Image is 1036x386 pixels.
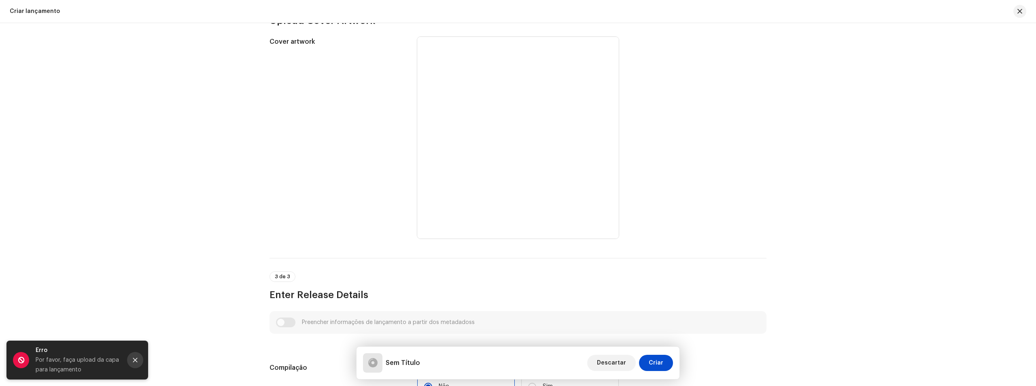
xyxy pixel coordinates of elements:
[386,358,420,368] h5: Sem Título
[597,355,626,371] span: Descartar
[270,37,404,47] h5: Cover artwork
[649,355,663,371] span: Criar
[270,288,766,301] h3: Enter Release Details
[639,355,673,371] button: Criar
[270,363,404,373] h5: Compilação
[36,355,121,375] div: Por favor, faça upload da capa para lançamento
[275,274,290,279] span: 3 de 3
[587,355,636,371] button: Descartar
[127,352,143,368] button: Close
[36,345,121,355] div: Erro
